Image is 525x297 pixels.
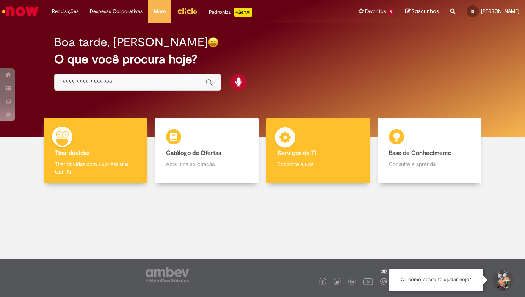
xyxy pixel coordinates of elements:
img: click_logo_yellow_360x200.png [177,5,197,17]
a: Tirar dúvidas Tirar dúvidas com Lupi Assist e Gen Ai [40,118,151,183]
a: Base de Conhecimento Consulte e aprenda [374,118,485,183]
img: logo_footer_facebook.png [321,280,324,284]
button: Iniciar Conversa de Suporte [491,269,514,291]
img: logo_footer_workplace.png [380,278,387,285]
b: Catálogo de Ofertas [166,149,221,157]
span: More [154,8,166,15]
a: Catálogo de Ofertas Abra uma solicitação [151,118,263,183]
span: 5 [387,9,394,15]
img: logo_footer_youtube.png [363,277,373,286]
span: Rascunhos [412,8,439,15]
span: IS [471,9,474,14]
p: Tirar dúvidas com Lupi Assist e Gen Ai [55,160,136,175]
b: Tirar dúvidas [55,149,89,157]
b: Base de Conhecimento [389,149,451,157]
div: Padroniza [209,8,252,17]
h2: O que você procura hoje? [54,53,471,66]
p: Encontre ajuda [277,160,359,168]
div: Oi, como posso te ajudar hoje? [389,269,483,291]
img: logo_footer_linkedin.png [350,280,354,284]
p: Abra uma solicitação [166,160,247,168]
span: Despesas Corporativas [90,8,143,15]
span: Requisições [52,8,78,15]
img: logo_footer_twitter.png [335,280,339,284]
span: Favoritos [365,8,386,15]
img: ServiceNow [1,4,40,19]
p: +GenAi [234,8,252,17]
b: Serviços de TI [277,149,316,157]
h2: Boa tarde, [PERSON_NAME] [54,36,208,49]
p: Consulte e aprenda [389,160,470,168]
a: Rascunhos [405,8,439,15]
a: Serviços de TI Encontre ajuda [263,118,374,183]
span: [PERSON_NAME] [481,8,519,14]
img: logo_footer_ambev_rotulo_gray.png [146,267,189,282]
img: happy-face.png [208,37,219,48]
